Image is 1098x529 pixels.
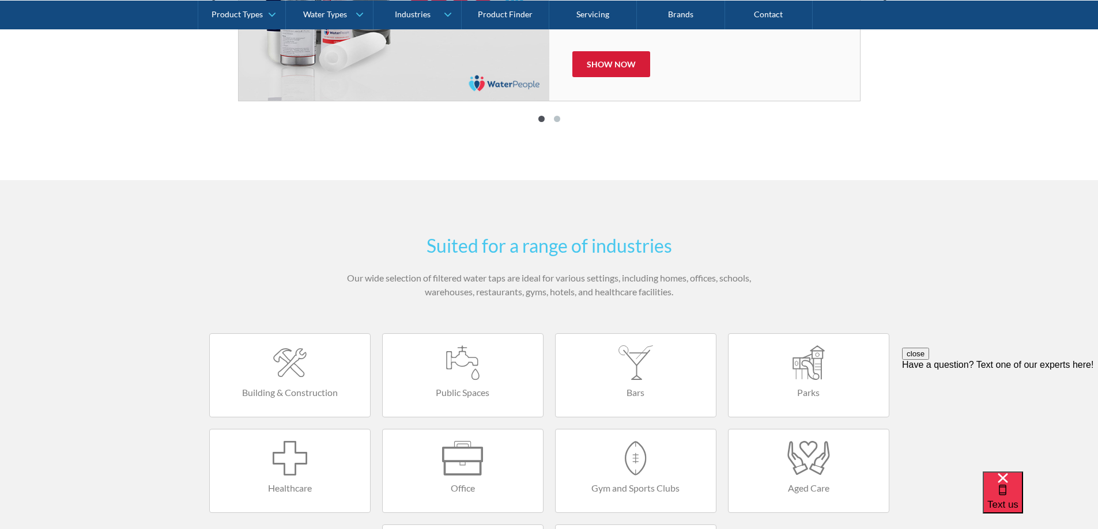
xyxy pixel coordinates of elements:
a: Aged Care [728,429,889,513]
a: Building & Construction [209,333,371,417]
h2: Suited for a range of industries [325,232,774,260]
h4: Building & Construction [221,386,359,399]
h4: Parks [740,386,877,399]
h4: Healthcare [221,481,359,495]
a: Show now [572,51,650,77]
h4: Office [394,481,531,495]
a: Public Spaces [382,333,544,417]
a: Office [382,429,544,513]
div: Industries [395,9,431,19]
p: Our wide selection of filtered water taps are ideal for various settings, including homes, office... [325,271,774,299]
a: Bars [555,333,716,417]
a: Healthcare [209,429,371,513]
a: Parks [728,333,889,417]
div: Water Types [303,9,347,19]
h4: Aged Care [740,481,877,495]
h4: Gym and Sports Clubs [567,481,704,495]
div: Product Types [212,9,263,19]
h4: Bars [567,386,704,399]
a: Gym and Sports Clubs [555,429,716,513]
iframe: podium webchat widget bubble [983,471,1098,529]
h4: Public Spaces [394,386,531,399]
iframe: podium webchat widget prompt [902,348,1098,486]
